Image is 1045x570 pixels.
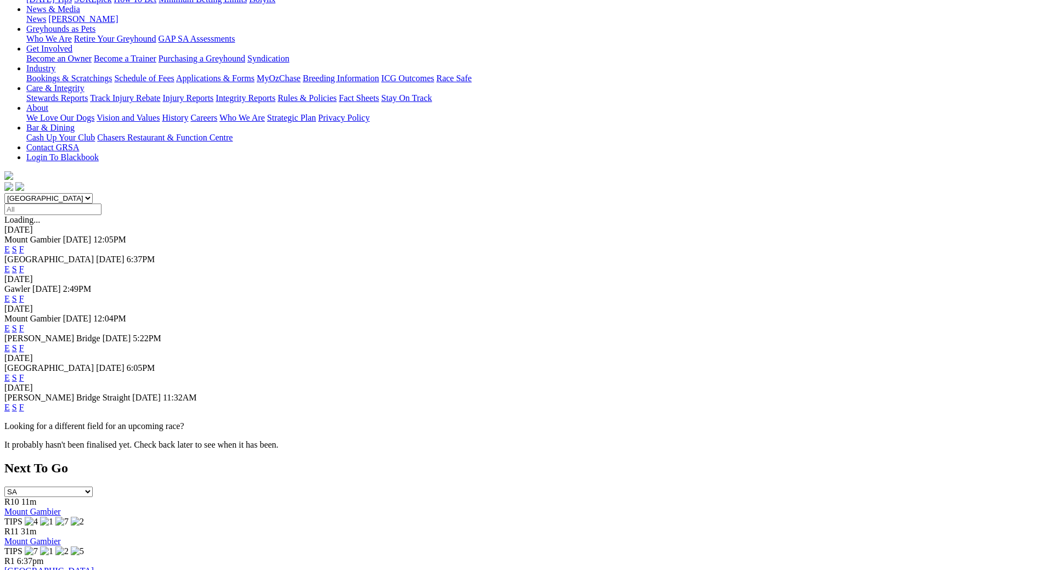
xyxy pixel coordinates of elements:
span: [DATE] [132,393,161,402]
a: MyOzChase [257,74,301,83]
span: Mount Gambier [4,235,61,244]
a: News & Media [26,4,80,14]
span: 6:37pm [17,556,44,566]
span: TIPS [4,517,22,526]
a: We Love Our Dogs [26,113,94,122]
a: Applications & Forms [176,74,255,83]
span: 6:05PM [127,363,155,373]
a: Injury Reports [162,93,213,103]
a: Breeding Information [303,74,379,83]
span: [DATE] [32,284,61,294]
a: F [19,245,24,254]
span: 6:37PM [127,255,155,264]
a: Chasers Restaurant & Function Centre [97,133,233,142]
a: Strategic Plan [267,113,316,122]
span: R10 [4,497,19,506]
a: S [12,324,17,333]
img: 1 [40,517,53,527]
a: E [4,324,10,333]
span: [DATE] [63,314,92,323]
img: 1 [40,546,53,556]
a: Mount Gambier [4,507,61,516]
p: Looking for a different field for an upcoming race? [4,421,1041,431]
a: S [12,403,17,412]
span: [DATE] [103,334,131,343]
span: 5:22PM [133,334,161,343]
a: S [12,264,17,274]
a: Retire Your Greyhound [74,34,156,43]
a: F [19,403,24,412]
a: E [4,373,10,382]
a: S [12,245,17,254]
div: Greyhounds as Pets [26,34,1041,44]
a: F [19,343,24,353]
span: R1 [4,556,15,566]
a: E [4,264,10,274]
span: [GEOGRAPHIC_DATA] [4,255,94,264]
a: E [4,343,10,353]
a: F [19,373,24,382]
a: Syndication [247,54,289,63]
div: News & Media [26,14,1041,24]
span: 12:04PM [93,314,126,323]
img: logo-grsa-white.png [4,171,13,180]
img: 4 [25,517,38,527]
a: E [4,245,10,254]
a: F [19,264,24,274]
a: S [12,373,17,382]
a: Get Involved [26,44,72,53]
a: Login To Blackbook [26,153,99,162]
span: 11m [21,497,37,506]
a: S [12,343,17,353]
a: Greyhounds as Pets [26,24,95,33]
a: Fact Sheets [339,93,379,103]
a: [PERSON_NAME] [48,14,118,24]
a: Rules & Policies [278,93,337,103]
a: Who We Are [26,34,72,43]
a: Track Injury Rebate [90,93,160,103]
a: E [4,294,10,303]
span: 2:49PM [63,284,92,294]
span: Gawler [4,284,30,294]
div: [DATE] [4,225,1041,235]
a: Careers [190,113,217,122]
a: Integrity Reports [216,93,275,103]
span: [DATE] [96,255,125,264]
partial: It probably hasn't been finalised yet. Check back later to see when it has been. [4,440,279,449]
span: 12:05PM [93,235,126,244]
img: 5 [71,546,84,556]
span: [DATE] [96,363,125,373]
div: [DATE] [4,304,1041,314]
img: 7 [55,517,69,527]
img: 2 [71,517,84,527]
h2: Next To Go [4,461,1041,476]
a: News [26,14,46,24]
a: Bar & Dining [26,123,75,132]
a: ICG Outcomes [381,74,434,83]
span: [PERSON_NAME] Bridge Straight [4,393,130,402]
a: GAP SA Assessments [159,34,235,43]
a: Stewards Reports [26,93,88,103]
a: Become an Owner [26,54,92,63]
span: [GEOGRAPHIC_DATA] [4,363,94,373]
a: Stay On Track [381,93,432,103]
img: twitter.svg [15,182,24,191]
a: F [19,294,24,303]
span: [PERSON_NAME] Bridge [4,334,100,343]
a: Contact GRSA [26,143,79,152]
a: Care & Integrity [26,83,84,93]
a: F [19,324,24,333]
a: Become a Trainer [94,54,156,63]
div: [DATE] [4,353,1041,363]
div: About [26,113,1041,123]
span: Loading... [4,215,40,224]
div: Bar & Dining [26,133,1041,143]
img: 7 [25,546,38,556]
a: Mount Gambier [4,537,61,546]
a: Who We Are [219,113,265,122]
span: 11:32AM [163,393,197,402]
div: Care & Integrity [26,93,1041,103]
a: Bookings & Scratchings [26,74,112,83]
span: [DATE] [63,235,92,244]
a: Schedule of Fees [114,74,174,83]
